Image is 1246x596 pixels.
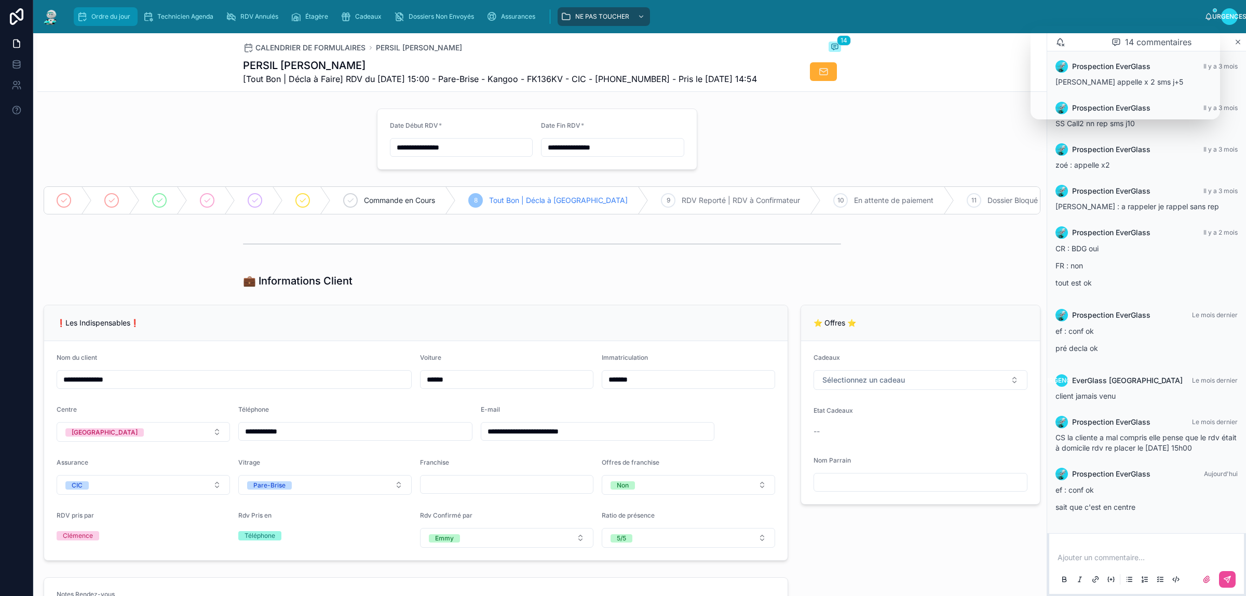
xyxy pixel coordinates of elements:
font: Immatriculation [602,354,648,361]
font: Téléphone [238,405,269,413]
font: [PERSON_NAME] : a rappeler je rappel sans rep [1055,202,1219,211]
font: 10 [837,196,844,204]
font: CS la cliente a mal compris elle pense que le rdv était à domicile rdv re placer le [DATE] 15h00 [1055,433,1237,452]
font: Pare-Brise [253,481,286,489]
a: RDV Annulés [223,7,286,26]
font: EverGlass [1116,228,1150,237]
font: ❗Les Indispensables❗ [57,318,139,327]
font: CR : BDG oui [1055,244,1099,253]
font: EverGlass [1116,145,1150,154]
button: Bouton de sélection [814,370,1027,390]
font: EverGlass [1116,417,1150,426]
button: Bouton de sélection [420,528,593,548]
font: Cadeaux [814,354,840,361]
font: 9 [667,196,670,204]
font: Le mois dernier [1192,418,1238,426]
button: Bouton de sélection [57,475,230,495]
font: Cadeaux [355,12,382,20]
font: En attente de paiement [854,196,933,205]
font: Prospection [1072,417,1114,426]
font: Urgences [1045,376,1079,384]
font: Centre [57,405,77,413]
font: sait que c'est en centre [1055,503,1135,511]
font: FR : non [1055,261,1083,270]
font: Commande en Cours [364,196,435,205]
font: EverGlass [1116,186,1150,195]
a: Ordre du jour [74,7,138,26]
font: Voiture [420,354,441,361]
font: pré decla ok [1055,344,1098,353]
button: Bouton de sélection [238,475,412,495]
font: Le mois dernier [1192,376,1238,384]
font: 8 [474,196,478,204]
img: Logo de l'application [42,8,60,25]
a: Étagère [288,7,335,26]
font: CIC [72,481,83,489]
font: Assurances [501,12,535,20]
font: ⭐ Offres ⭐ [814,318,856,327]
font: ef : conf ok [1055,485,1094,494]
font: Il y a 3 mois [1203,62,1238,70]
font: Le mois dernier [1192,311,1238,319]
font: Il y a 3 mois [1203,187,1238,195]
font: Rdv Confirmé par [420,511,472,519]
font: tout est ok [1055,278,1092,287]
font: E-mail [481,405,500,413]
font: Technicien Agenda [157,12,213,20]
font: Tout Bon | Décla à [GEOGRAPHIC_DATA] [489,196,628,205]
font: Prospection [1072,310,1114,319]
font: Prospection [1072,469,1114,478]
font: RDV pris par [57,511,94,519]
button: Bouton de sélection [602,528,775,548]
font: client jamais venu [1055,391,1116,400]
a: NE PAS TOUCHER [558,7,650,26]
font: 14 [841,36,847,44]
button: 14 [829,42,841,54]
font: SS Call2 nn rep sms j10 [1055,119,1135,128]
font: Offres de franchise [602,458,659,466]
font: Prospection [1072,145,1114,154]
font: Téléphone [245,532,275,539]
a: Assurances [483,7,543,26]
font: Clémence [63,532,93,539]
font: Prospection [1072,228,1114,237]
font: NE PAS TOUCHER [575,12,629,20]
font: Il y a 2 mois [1203,228,1238,236]
font: Il y a 3 mois [1203,145,1238,153]
font: Dossier Bloqué (Indiquer Raison Blocage) [987,196,1127,205]
font: Date Début RDV [390,121,438,129]
font: -- [814,427,820,436]
font: Franchise [420,458,449,466]
font: Étagère [305,12,328,20]
font: Non [617,481,629,489]
a: Dossiers Non Envoyés [391,7,481,26]
font: [GEOGRAPHIC_DATA] [1109,376,1183,385]
font: Etat Cadeaux [814,407,853,414]
a: Cadeaux [337,7,389,26]
font: EverGlass [1116,469,1150,478]
font: Rdv Pris en [238,511,272,519]
font: [GEOGRAPHIC_DATA] [72,428,138,436]
button: Bouton de sélection [602,475,775,495]
font: ef : conf ok [1055,327,1094,335]
font: RDV Reporté | RDV à Confirmateur [682,196,800,205]
font: Prospection [1072,186,1114,195]
font: Nom du client [57,354,97,361]
font: Ordre du jour [91,12,130,20]
font: Aujourd'hui [1204,470,1238,478]
font: PERSIL [PERSON_NAME] [243,59,365,72]
font: Sélectionnez un cadeau [822,375,905,384]
font: CALENDRIER DE FORMULAIRES [255,43,365,52]
font: RDV Annulés [240,12,278,20]
div: contenu déroulant [69,5,1204,28]
font: Date Fin RDV [541,121,580,129]
a: CALENDRIER DE FORMULAIRES [243,43,365,53]
a: PERSIL [PERSON_NAME] [376,43,462,53]
button: Bouton de sélection [57,422,230,442]
font: 5/5 [617,534,626,542]
a: Technicien Agenda [140,7,221,26]
font: PERSIL [PERSON_NAME] [376,43,462,52]
font: Ratio de présence [602,511,655,519]
font: 💼 Informations Client [243,275,353,287]
font: 11 [971,196,977,204]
